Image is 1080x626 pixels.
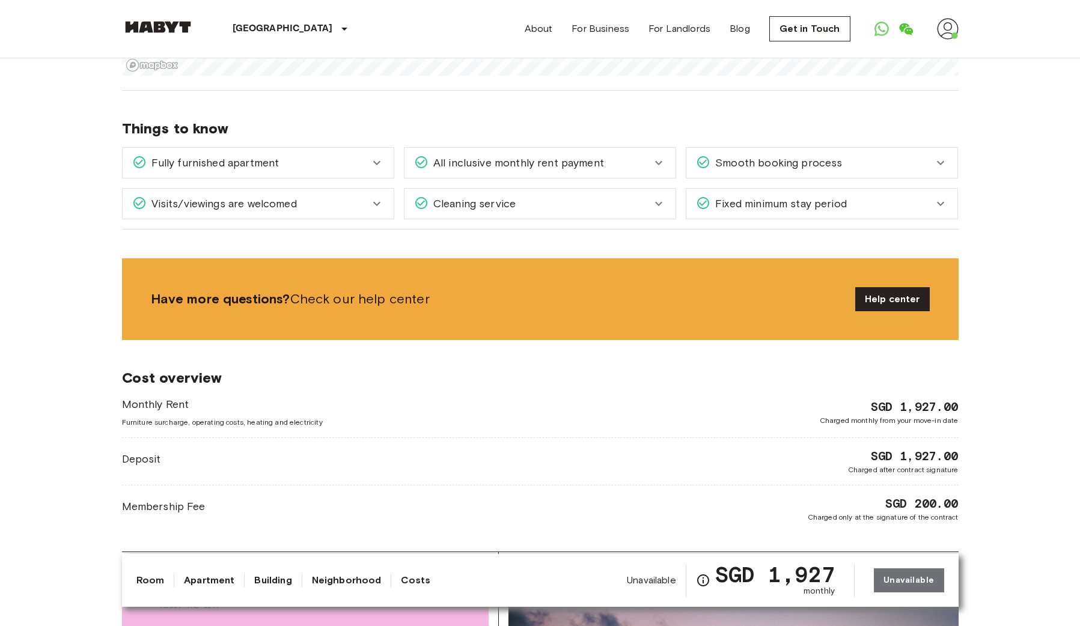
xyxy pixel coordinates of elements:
span: Unavailable [627,574,676,587]
span: Things to know [122,120,959,138]
span: Furniture surcharge, operating costs, heating and electricity [122,417,323,428]
a: Apartment [184,573,234,588]
span: Check our help center [151,290,846,308]
div: Smooth booking process [686,148,957,178]
div: Fully furnished apartment [123,148,394,178]
span: Charged monthly from your move-in date [820,415,959,426]
span: SGD 1,927.00 [871,448,959,464]
span: Fixed minimum stay period [710,196,847,211]
span: All inclusive monthly rent payment [429,155,604,171]
span: SGD 200.00 [885,495,959,512]
a: Building [254,573,291,588]
span: Fully furnished apartment [147,155,279,171]
div: Cleaning service [404,189,676,219]
b: Have more questions? [151,291,290,307]
a: Mapbox logo [126,58,178,72]
span: Cleaning service [429,196,516,211]
div: Visits/viewings are welcomed [123,189,394,219]
a: Open WeChat [894,17,918,41]
a: Open WhatsApp [870,17,894,41]
a: Blog [730,22,750,36]
span: Membership Fee [122,499,206,514]
span: Charged after contract signature [848,464,959,475]
span: SGD 1,927.00 [871,398,959,415]
div: Fixed minimum stay period [686,189,957,219]
span: monthly [804,585,835,597]
a: For Business [572,22,629,36]
a: Costs [401,573,430,588]
img: Habyt [122,21,194,33]
img: avatar [937,18,959,40]
a: Help center [855,287,930,311]
a: Get in Touch [769,16,850,41]
span: SGD 1,927 [715,564,835,585]
span: Charged only at the signature of the contract [808,512,959,523]
span: Cost overview [122,369,959,387]
a: Room [136,573,165,588]
span: Deposit [122,451,161,467]
p: [GEOGRAPHIC_DATA] [233,22,333,36]
a: About [525,22,553,36]
span: Visits/viewings are welcomed [147,196,297,211]
span: Smooth booking process [710,155,842,171]
span: Monthly Rent [122,397,323,412]
svg: Check cost overview for full price breakdown. Please note that discounts apply to new joiners onl... [696,573,710,588]
a: For Landlords [648,22,710,36]
a: Neighborhood [312,573,382,588]
div: All inclusive monthly rent payment [404,148,676,178]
